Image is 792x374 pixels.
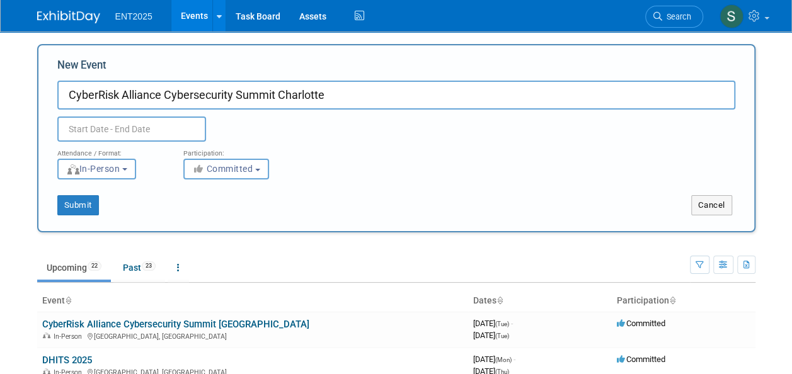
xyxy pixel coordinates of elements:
[496,295,503,305] a: Sort by Start Date
[691,195,732,215] button: Cancel
[57,81,735,110] input: Name of Trade Show / Conference
[42,331,463,341] div: [GEOGRAPHIC_DATA], [GEOGRAPHIC_DATA]
[57,195,99,215] button: Submit
[113,256,165,280] a: Past23
[645,6,703,28] a: Search
[669,295,675,305] a: Sort by Participation Type
[142,261,156,271] span: 23
[720,4,743,28] img: Stephanie Silva
[37,290,468,312] th: Event
[662,12,691,21] span: Search
[115,11,152,21] span: ENT2025
[473,319,513,328] span: [DATE]
[617,354,665,364] span: Committed
[473,354,515,364] span: [DATE]
[42,354,92,366] a: DHITS 2025
[617,319,665,328] span: Committed
[66,164,120,174] span: In-Person
[511,319,513,328] span: -
[43,332,50,339] img: In-Person Event
[42,319,309,330] a: CyberRisk Alliance Cybersecurity Summit [GEOGRAPHIC_DATA]
[495,332,509,339] span: (Tue)
[37,256,111,280] a: Upcoming22
[473,331,509,340] span: [DATE]
[495,356,512,363] span: (Mon)
[54,332,86,341] span: In-Person
[192,164,253,174] span: Committed
[183,142,290,158] div: Participation:
[495,320,509,327] span: (Tue)
[57,58,106,77] label: New Event
[88,261,101,271] span: 22
[183,159,269,179] button: Committed
[612,290,755,312] th: Participation
[57,159,136,179] button: In-Person
[37,11,100,23] img: ExhibitDay
[514,354,515,364] span: -
[65,295,71,305] a: Sort by Event Name
[57,142,164,158] div: Attendance / Format:
[468,290,612,312] th: Dates
[57,116,206,142] input: Start Date - End Date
